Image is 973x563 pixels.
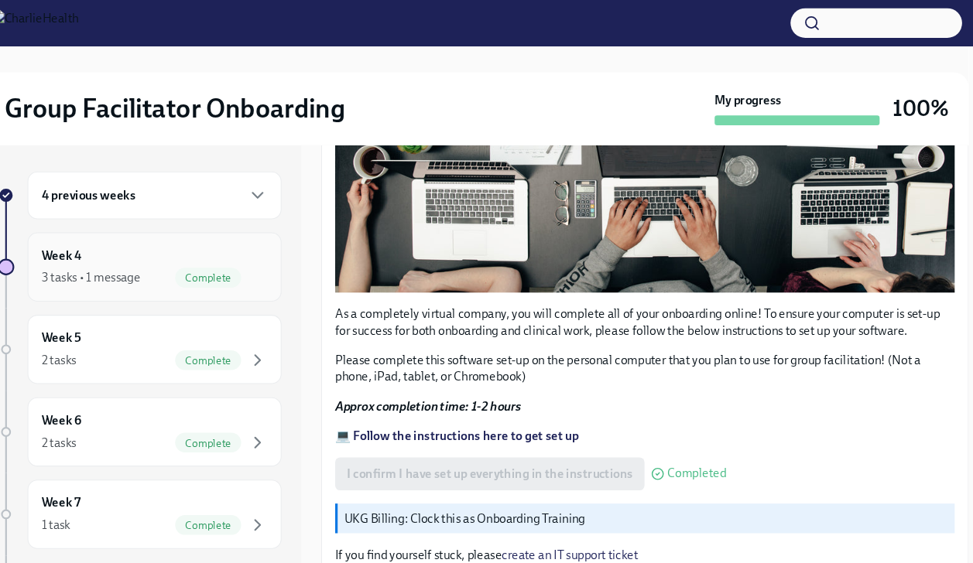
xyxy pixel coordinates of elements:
[204,333,266,344] span: Complete
[204,487,266,499] span: Complete
[877,88,930,116] h3: 100%
[146,528,183,542] strong: [DATE]
[37,373,303,438] a: Week 62 tasksComplete
[78,253,171,268] div: 3 tasks • 1 message
[354,330,935,361] p: Please complete this software set-up on the personal computer that you plan to use for group faci...
[78,386,116,403] h6: Week 6
[78,330,111,346] div: 2 tasks
[510,514,638,527] a: create an IT support ticket
[78,175,166,192] h6: 4 previous weeks
[666,438,721,450] span: Completed
[78,463,115,480] h6: Week 7
[78,231,116,248] h6: Week 4
[354,374,529,388] strong: Approx completion time: 1-2 hours
[37,450,303,515] a: Week 71 taskComplete
[204,410,266,421] span: Complete
[354,513,935,528] p: If you find yourself stuck, please
[65,528,183,542] span: Experience ends
[43,87,363,118] h2: Group Facilitator Onboarding
[78,309,115,326] h6: Week 5
[354,287,935,318] p: As a completely virtual company, you will complete all of your onboarding online! To ensure your ...
[31,9,113,34] img: CharlieHealth
[65,161,303,206] div: 4 previous weeks
[354,402,582,416] a: 💻 Follow the instructions here to get set up
[362,479,929,494] p: UKG Billing: Clock this as Onboarding Training
[37,295,303,360] a: Week 52 tasksComplete
[78,408,111,423] div: 2 tasks
[204,255,266,267] span: Complete
[710,87,773,102] strong: My progress
[78,485,105,500] div: 1 task
[37,218,303,283] a: Week 43 tasks • 1 messageComplete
